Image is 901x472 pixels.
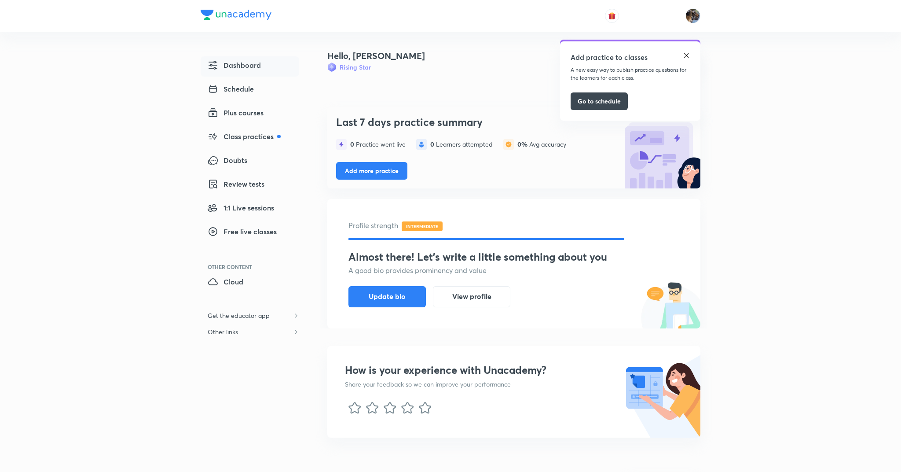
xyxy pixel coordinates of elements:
[517,141,566,148] div: Avg accuracy
[201,80,299,100] a: Schedule
[208,226,277,237] span: Free live classes
[208,131,281,142] span: Class practices
[336,116,617,129] h3: Last 7 days practice summary
[327,63,336,72] img: Badge
[350,140,356,148] span: 0
[208,179,264,189] span: Review tests
[201,56,299,77] a: Dashboard
[608,12,616,20] img: avatar
[201,273,299,293] a: Cloud
[571,66,690,82] p: A new easy way to publish practice questions for the learners for each class.
[571,92,628,110] button: Go to schedule
[201,128,299,148] a: Class practices
[430,141,493,148] div: Learners attempted
[327,49,425,63] h4: Hello, [PERSON_NAME]
[503,139,514,150] img: statistics
[201,175,299,195] a: Review tests
[350,141,406,148] div: Practice went live
[201,223,299,243] a: Free live classes
[402,221,443,231] span: INTERMEDIATE
[345,364,546,376] h3: How is your experience with Unacademy?
[208,277,243,287] span: Cloud
[336,139,347,150] img: statistics
[201,199,299,219] a: 1:1 Live sessions
[208,60,261,70] span: Dashboard
[340,63,371,72] h6: Rising Star
[201,324,245,340] h6: Other links
[348,286,426,307] button: Update bio
[208,155,247,166] span: Doubts
[348,265,679,276] h5: A good bio provides prominency and value
[208,107,264,118] span: Plus courses
[201,104,299,124] a: Plus courses
[430,140,436,148] span: 0
[433,286,510,307] button: View profile
[336,162,407,180] button: Add more practice
[621,109,700,188] img: bg
[208,84,254,94] span: Schedule
[605,9,619,23] button: avatar
[517,140,529,148] span: 0%
[348,220,679,231] h5: Profile strength
[201,10,271,20] img: Company Logo
[348,251,679,263] h3: Almost there! Let's write a little something about you
[208,264,299,269] div: Other Content
[201,10,271,22] a: Company Logo
[208,203,274,213] span: 1:1 Live sessions
[201,151,299,172] a: Doubts
[416,139,427,150] img: statistics
[571,52,648,63] h5: Add practice to classes
[624,346,700,438] img: nps illustration
[345,380,546,389] p: Share your feedback so we can improve your performance
[201,307,277,324] h6: Get the educator app
[683,52,690,59] img: close
[685,8,700,23] img: Chayan Mehta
